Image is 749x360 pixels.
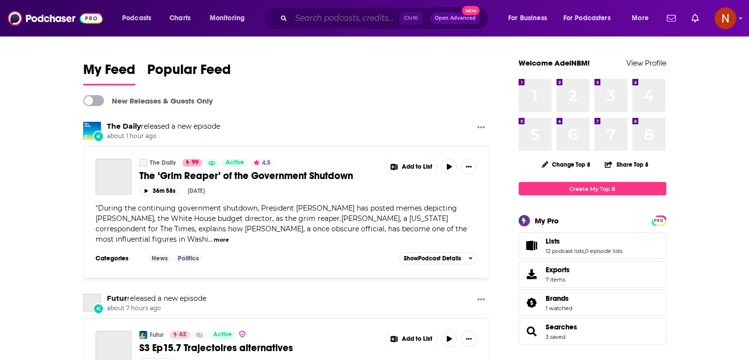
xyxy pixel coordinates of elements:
[546,265,570,274] span: Exports
[473,294,489,306] button: Show More Button
[430,12,480,24] button: Open AdvancedNew
[399,12,423,25] span: Ctrl K
[210,11,245,25] span: Monitoring
[170,331,190,339] a: 63
[663,10,680,27] a: Show notifications dropdown
[291,10,399,26] input: Search podcasts, credits, & more...
[557,10,625,26] button: open menu
[226,158,244,168] span: Active
[462,6,480,15] span: New
[107,294,206,303] h3: released a new episode
[546,305,572,312] a: 1 watched
[174,254,203,262] a: Politics
[83,61,135,85] a: My Feed
[522,296,542,310] a: Brands
[687,10,703,27] a: Show notifications dropdown
[604,155,649,174] button: Share Top 8
[546,294,572,303] a: Brands
[519,232,666,259] span: Lists
[163,10,196,26] a: Charts
[139,331,147,339] img: Futur
[139,342,293,354] span: S3 Ep15.7 Trajectoires alternatives
[182,159,202,167] a: 99
[251,159,273,167] button: 4.5
[508,11,547,25] span: For Business
[473,122,489,134] button: Show More Button
[192,158,198,168] span: 99
[139,170,353,182] span: The ‘Grim Reaper’ of the Government Shutdown
[83,294,101,312] a: Futur
[386,331,437,347] button: Show More Button
[150,331,163,339] a: Futur
[139,159,147,167] a: The Daily
[83,61,135,84] span: My Feed
[546,276,570,283] span: 7 items
[148,254,172,262] a: News
[536,158,597,171] button: Change Top 8
[107,304,206,313] span: about 7 hours ago
[522,267,542,281] span: Exports
[107,132,220,141] span: about 1 hour ago
[519,289,666,316] span: Brands
[501,10,559,26] button: open menu
[203,10,258,26] button: open menu
[584,248,585,254] span: ,
[585,248,622,254] a: 0 episode lists
[546,248,584,254] a: 12 podcast lists
[402,335,432,343] span: Add to List
[519,58,590,68] a: Welcome AdelNBM!
[188,187,205,194] div: [DATE]
[546,323,577,331] span: Searches
[625,10,661,26] button: open menu
[96,254,140,262] h3: Categories
[93,131,104,142] div: New Episode
[563,11,611,25] span: For Podcasters
[435,16,476,21] span: Open Advanced
[715,7,736,29] span: Logged in as AdelNBM
[147,61,231,84] span: Popular Feed
[107,122,141,131] a: The Daily
[535,216,559,225] div: My Pro
[96,204,467,244] span: "
[519,261,666,288] a: Exports
[139,186,180,195] button: 36m 58s
[115,10,164,26] button: open menu
[96,204,467,244] span: During the continuing government shutdown, President [PERSON_NAME] has posted memes depicting [PE...
[402,163,432,171] span: Add to List
[208,235,213,244] span: ...
[213,330,232,340] span: Active
[83,122,101,140] img: The Daily
[96,159,131,195] a: The ‘Grim Reaper’ of the Government Shutdown
[632,11,649,25] span: More
[546,294,569,303] span: Brands
[122,11,151,25] span: Podcasts
[519,318,666,345] span: Searches
[399,252,477,264] button: ShowPodcast Details
[519,182,666,195] a: Create My Top 8
[93,303,104,314] div: New Episode
[522,239,542,252] a: Lists
[715,7,736,29] img: User Profile
[150,159,176,167] a: The Daily
[653,217,665,224] span: PRO
[273,7,498,30] div: Search podcasts, credits, & more...
[8,9,102,28] img: Podchaser - Follow, Share and Rate Podcasts
[546,237,560,246] span: Lists
[238,330,246,338] img: verified Badge
[626,58,666,68] a: View Profile
[546,333,565,340] a: 3 saved
[214,236,229,244] button: more
[107,294,127,303] a: Futur
[404,255,461,262] span: Show Podcast Details
[139,342,379,354] a: S3 Ep15.7 Trajectoires alternatives
[522,324,542,338] a: Searches
[107,122,220,131] h3: released a new episode
[653,216,665,224] a: PRO
[209,331,236,339] a: Active
[222,159,248,167] a: Active
[461,159,477,175] button: Show More Button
